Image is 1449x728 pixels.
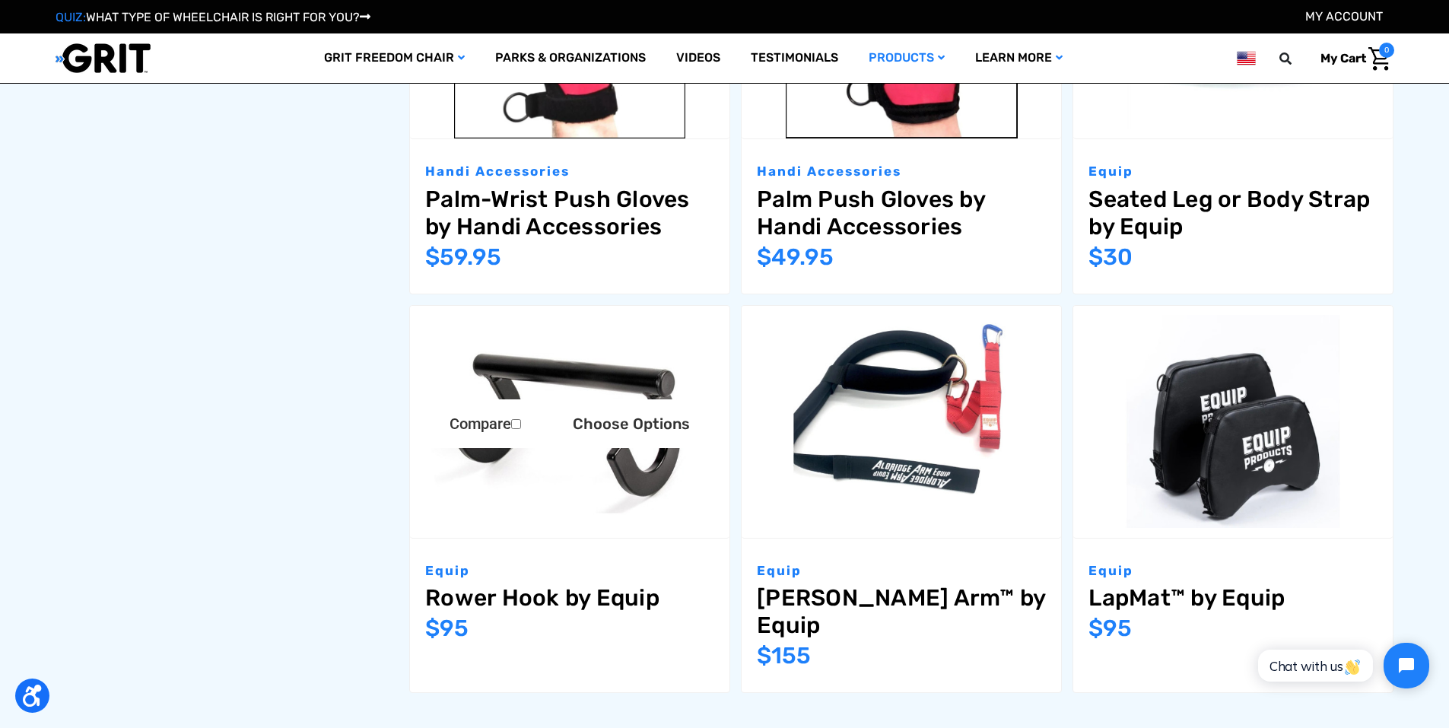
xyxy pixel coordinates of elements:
a: Testimonials [736,33,853,83]
p: Equip [757,561,1046,581]
a: Aldridge Arm™ by Equip,$155.00 [742,306,1061,538]
iframe: Tidio Chat [1241,630,1442,701]
a: Palm Push Gloves by Handi Accessories,$49.95 [757,186,1046,240]
a: Learn More [960,33,1078,83]
label: Compare [425,399,545,448]
a: Choose Options [548,399,714,448]
a: LapMat™ by Equip,$95.00 [1088,584,1378,612]
p: Equip [1088,561,1378,581]
img: GRIT All-Terrain Wheelchair and Mobility Equipment [56,43,151,74]
span: $49.95 [757,243,834,271]
span: $95 [1088,615,1132,642]
p: Equip [425,561,714,581]
img: Cart [1368,47,1390,71]
img: LapMat™ by Equip [1073,315,1393,528]
p: Equip [1088,162,1378,182]
img: Rower Hook by Equip [410,315,729,528]
a: Cart with 0 items [1309,43,1394,75]
a: QUIZ:WHAT TYPE OF WHEELCHAIR IS RIGHT FOR YOU? [56,10,370,24]
img: us.png [1237,49,1255,68]
a: Account [1305,9,1383,24]
a: Palm-Wrist Push Gloves by Handi Accessories,$59.95 [425,186,714,240]
a: Videos [661,33,736,83]
span: $155 [757,642,811,669]
span: 0 [1379,43,1394,58]
p: Handi Accessories [757,162,1046,182]
a: GRIT Freedom Chair [309,33,480,83]
a: Rower Hook by Equip,$95.00 [425,584,714,612]
span: My Cart [1320,51,1366,65]
span: $59.95 [425,243,501,271]
a: LapMat™ by Equip,$95.00 [1073,306,1393,538]
p: Handi Accessories [425,162,714,182]
span: $95 [425,615,469,642]
a: Aldridge Arm™ by Equip,$155.00 [757,584,1046,639]
img: Aldridge Arm™ by Equip [742,315,1061,528]
input: Compare [511,419,521,429]
a: Products [853,33,960,83]
a: Seated Leg or Body Strap by Equip,$30.00 [1088,186,1378,240]
span: $30 [1088,243,1133,271]
a: Rower Hook by Equip,$95.00 [410,306,729,538]
a: Parks & Organizations [480,33,661,83]
span: QUIZ: [56,10,86,24]
input: Search [1286,43,1309,75]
